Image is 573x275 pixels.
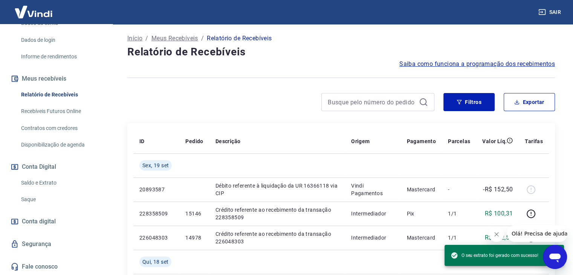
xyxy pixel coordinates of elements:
[328,96,416,108] input: Busque pelo número do pedido
[185,210,203,217] p: 15146
[485,209,513,218] p: R$ 100,31
[9,258,104,275] a: Fale conosco
[151,34,198,43] a: Meus Recebíveis
[5,5,63,11] span: Olá! Precisa de ajuda?
[351,234,394,241] p: Intermediador
[215,182,339,197] p: Débito referente à liquidação da UR 16366118 via CIP
[145,34,148,43] p: /
[185,137,203,145] p: Pedido
[185,234,203,241] p: 14978
[537,5,564,19] button: Sair
[18,121,104,136] a: Contratos com credores
[448,210,470,217] p: 1/1
[489,227,504,242] iframe: Fechar mensagem
[351,182,394,197] p: Vindi Pagamentos
[201,34,204,43] p: /
[406,210,436,217] p: Pix
[451,252,538,259] span: O seu extrato foi gerado com sucesso!
[399,60,555,69] a: Saiba como funciona a programação dos recebimentos
[448,137,470,145] p: Parcelas
[507,225,567,242] iframe: Mensagem da empresa
[139,210,173,217] p: 228358509
[485,233,513,242] p: R$ 152,50
[142,162,169,169] span: Sex, 19 set
[9,236,104,252] a: Segurança
[127,44,555,60] h4: Relatório de Recebíveis
[443,93,495,111] button: Filtros
[351,137,370,145] p: Origem
[215,230,339,245] p: Crédito referente ao recebimento da transação 226048303
[406,234,436,241] p: Mastercard
[215,137,241,145] p: Descrição
[406,137,436,145] p: Pagamento
[483,185,513,194] p: -R$ 152,50
[139,137,145,145] p: ID
[351,210,394,217] p: Intermediador
[142,258,168,266] span: Qui, 18 set
[525,137,543,145] p: Tarifas
[406,186,436,193] p: Mastercard
[18,137,104,153] a: Disponibilização de agenda
[18,87,104,102] a: Relatório de Recebíveis
[504,93,555,111] button: Exportar
[22,216,56,227] span: Conta digital
[9,213,104,230] a: Conta digital
[139,234,173,241] p: 226048303
[9,0,58,23] img: Vindi
[482,137,507,145] p: Valor Líq.
[9,70,104,87] button: Meus recebíveis
[448,234,470,241] p: 1/1
[127,34,142,43] a: Início
[139,186,173,193] p: 20893587
[215,206,339,221] p: Crédito referente ao recebimento da transação 228358509
[207,34,272,43] p: Relatório de Recebíveis
[18,192,104,207] a: Saque
[18,104,104,119] a: Recebíveis Futuros Online
[448,186,470,193] p: -
[18,175,104,191] a: Saldo e Extrato
[9,159,104,175] button: Conta Digital
[18,49,104,64] a: Informe de rendimentos
[543,245,567,269] iframe: Botão para abrir a janela de mensagens
[18,32,104,48] a: Dados de login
